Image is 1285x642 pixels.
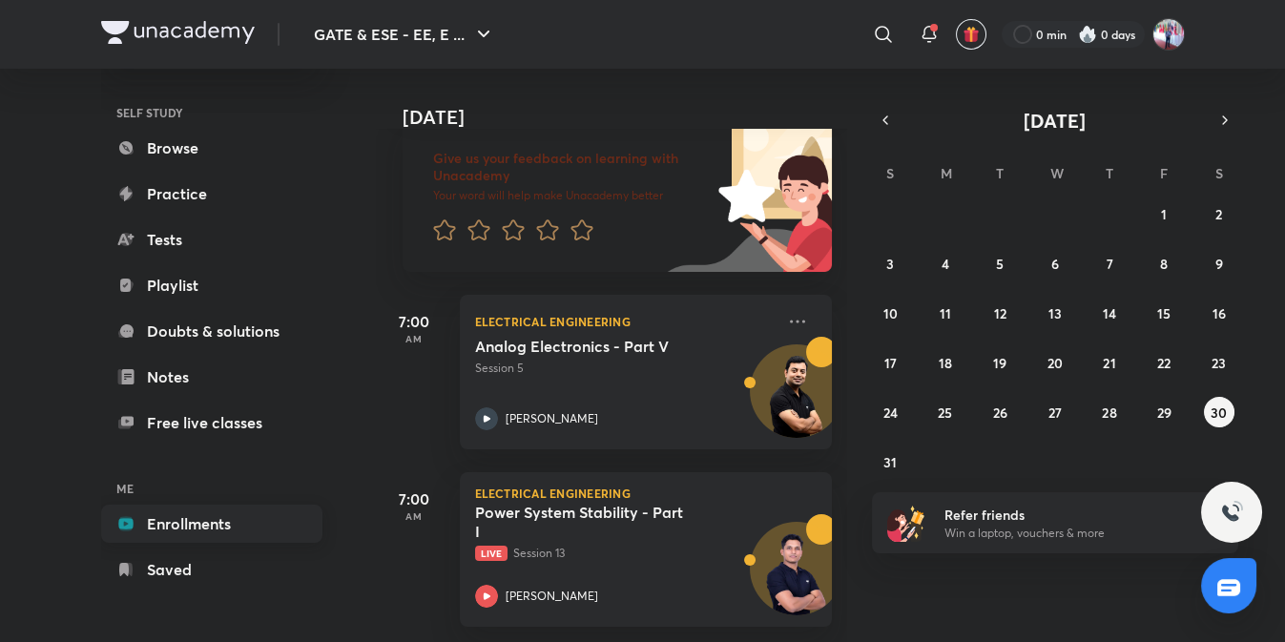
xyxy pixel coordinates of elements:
[475,360,775,377] p: Session 5
[506,410,598,427] p: [PERSON_NAME]
[1211,404,1227,422] abbr: August 30, 2025
[1149,298,1179,328] button: August 15, 2025
[101,21,255,49] a: Company Logo
[1106,164,1113,182] abbr: Thursday
[475,545,775,562] p: Session 13
[1078,25,1097,44] img: streak
[938,404,952,422] abbr: August 25, 2025
[1149,198,1179,229] button: August 1, 2025
[886,255,894,273] abbr: August 3, 2025
[433,188,712,203] p: Your word will help make Unacademy better
[993,354,1006,372] abbr: August 19, 2025
[1094,397,1125,427] button: August 28, 2025
[1047,404,1061,422] abbr: August 27, 2025
[899,107,1212,134] button: [DATE]
[101,505,322,543] a: Enrollments
[433,150,712,184] h6: Give us your feedback on learning with Unacademy
[101,220,322,259] a: Tests
[101,175,322,213] a: Practice
[940,304,951,322] abbr: August 11, 2025
[101,550,322,589] a: Saved
[883,304,898,322] abbr: August 10, 2025
[101,404,322,442] a: Free live classes
[1049,164,1063,182] abbr: Wednesday
[101,266,322,304] a: Playlist
[886,164,894,182] abbr: Sunday
[984,248,1015,279] button: August 5, 2025
[1152,18,1185,51] img: Pradeep Kumar
[1204,397,1234,427] button: August 30, 2025
[653,119,832,272] img: feedback_image
[1215,255,1223,273] abbr: August 9, 2025
[942,255,949,273] abbr: August 4, 2025
[884,354,897,372] abbr: August 17, 2025
[751,532,842,624] img: Avatar
[1094,298,1125,328] button: August 14, 2025
[930,397,961,427] button: August 25, 2025
[1204,248,1234,279] button: August 9, 2025
[1212,304,1226,322] abbr: August 16, 2025
[751,355,842,446] img: Avatar
[376,333,452,344] p: AM
[1024,108,1086,134] span: [DATE]
[1215,205,1222,223] abbr: August 2, 2025
[376,310,452,333] h5: 7:00
[963,26,980,43] img: avatar
[101,312,322,350] a: Doubts & solutions
[1102,404,1116,422] abbr: August 28, 2025
[875,397,905,427] button: August 24, 2025
[475,503,713,541] h5: Power System Stability - Part I
[475,487,817,499] p: Electrical Engineering
[403,106,851,129] h4: [DATE]
[1149,347,1179,378] button: August 22, 2025
[1039,347,1069,378] button: August 20, 2025
[984,347,1015,378] button: August 19, 2025
[1039,248,1069,279] button: August 6, 2025
[101,358,322,396] a: Notes
[887,504,925,542] img: referral
[1039,397,1069,427] button: August 27, 2025
[944,525,1179,542] p: Win a laptop, vouchers & more
[956,19,986,50] button: avatar
[939,354,952,372] abbr: August 18, 2025
[475,310,775,333] p: Electrical Engineering
[1047,354,1062,372] abbr: August 20, 2025
[1149,397,1179,427] button: August 29, 2025
[1103,304,1116,322] abbr: August 14, 2025
[930,347,961,378] button: August 18, 2025
[996,255,1004,273] abbr: August 5, 2025
[1215,164,1223,182] abbr: Saturday
[1204,198,1234,229] button: August 2, 2025
[930,298,961,328] button: August 11, 2025
[1161,205,1167,223] abbr: August 1, 2025
[475,546,508,561] span: Live
[930,248,961,279] button: August 4, 2025
[1149,248,1179,279] button: August 8, 2025
[1106,255,1112,273] abbr: August 7, 2025
[1047,304,1061,322] abbr: August 13, 2025
[506,588,598,605] p: [PERSON_NAME]
[1157,404,1171,422] abbr: August 29, 2025
[101,472,322,505] h6: ME
[883,404,898,422] abbr: August 24, 2025
[1160,255,1168,273] abbr: August 8, 2025
[1094,347,1125,378] button: August 21, 2025
[875,347,905,378] button: August 17, 2025
[875,298,905,328] button: August 10, 2025
[875,446,905,477] button: August 31, 2025
[1204,347,1234,378] button: August 23, 2025
[1050,255,1058,273] abbr: August 6, 2025
[875,248,905,279] button: August 3, 2025
[984,397,1015,427] button: August 26, 2025
[944,505,1179,525] h6: Refer friends
[993,404,1007,422] abbr: August 26, 2025
[984,298,1015,328] button: August 12, 2025
[1160,164,1168,182] abbr: Friday
[996,164,1004,182] abbr: Tuesday
[302,15,507,53] button: GATE & ESE - EE, E ...
[941,164,952,182] abbr: Monday
[101,96,322,129] h6: SELF STUDY
[101,21,255,44] img: Company Logo
[1039,298,1069,328] button: August 13, 2025
[994,304,1006,322] abbr: August 12, 2025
